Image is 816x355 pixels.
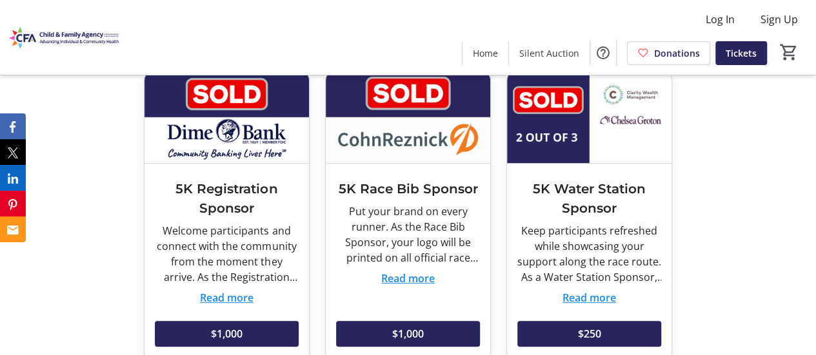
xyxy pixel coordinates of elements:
[517,223,661,285] div: Keep participants refreshed while showcasing your support along the race route. As a Water Statio...
[695,9,745,30] button: Log In
[517,321,661,347] button: $250
[336,179,480,198] h3: 5K Race Bib Sponsor
[326,71,490,163] img: 5K Race Bib Sponsor
[336,321,480,347] button: $1,000
[590,40,616,66] button: Help
[654,46,700,60] span: Donations
[200,290,254,305] button: Read more
[463,41,508,65] a: Home
[578,326,601,341] span: $250
[211,326,243,341] span: $1,000
[726,46,757,60] span: Tickets
[517,179,661,218] h3: 5K Water Station Sponsor
[473,46,498,60] span: Home
[507,71,672,163] img: 5K Water Station Sponsor
[706,12,735,27] span: Log In
[381,271,435,286] button: Read more
[144,71,309,163] img: 5K Registration Sponsor
[155,223,299,285] div: Welcome participants and connect with the community from the moment they arrive. As the Registrat...
[509,41,590,65] a: Silent Auction
[8,5,123,70] img: Child and Family Agency (CFA)'s Logo
[627,41,710,65] a: Donations
[562,290,616,305] button: Read more
[336,204,480,265] div: Put your brand on every runner. As the Race Bib Sponsor, your logo will be printed on all officia...
[750,9,808,30] button: Sign Up
[155,321,299,347] button: $1,000
[392,326,424,341] span: $1,000
[519,46,579,60] span: Silent Auction
[715,41,767,65] a: Tickets
[155,179,299,218] h3: 5K Registration Sponsor
[761,12,798,27] span: Sign Up
[777,41,801,64] button: Cart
